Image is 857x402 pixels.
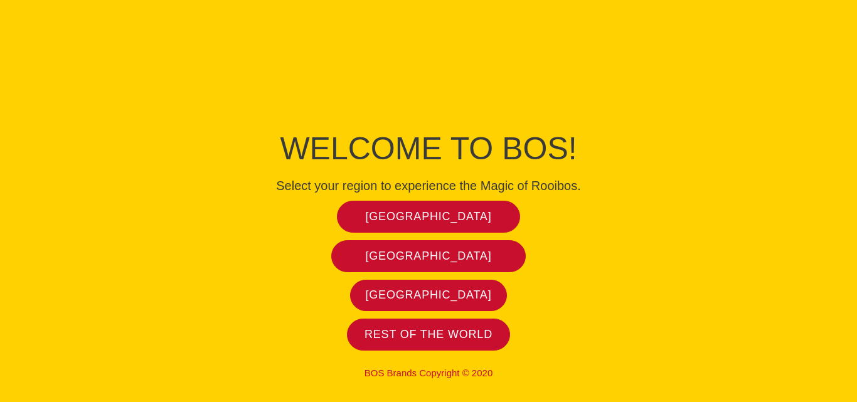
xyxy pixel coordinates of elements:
[366,209,492,224] span: [GEOGRAPHIC_DATA]
[146,127,711,171] h1: Welcome to BOS!
[365,327,492,342] span: Rest of the world
[350,280,507,312] a: [GEOGRAPHIC_DATA]
[331,240,526,272] a: [GEOGRAPHIC_DATA]
[366,249,492,263] span: [GEOGRAPHIC_DATA]
[337,201,521,233] a: [GEOGRAPHIC_DATA]
[366,288,492,302] span: [GEOGRAPHIC_DATA]
[381,19,476,113] img: Bos Brands
[146,368,711,379] p: BOS Brands Copyright © 2020
[347,319,510,351] a: Rest of the world
[146,178,711,193] h4: Select your region to experience the Magic of Rooibos.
